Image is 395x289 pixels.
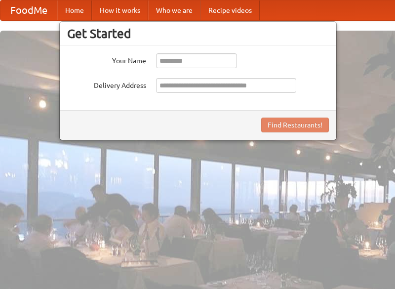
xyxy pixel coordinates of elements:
a: FoodMe [0,0,57,20]
a: How it works [92,0,148,20]
a: Recipe videos [200,0,260,20]
a: Who we are [148,0,200,20]
a: Home [57,0,92,20]
h3: Get Started [67,26,329,41]
label: Your Name [67,53,146,66]
label: Delivery Address [67,78,146,90]
button: Find Restaurants! [261,118,329,132]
